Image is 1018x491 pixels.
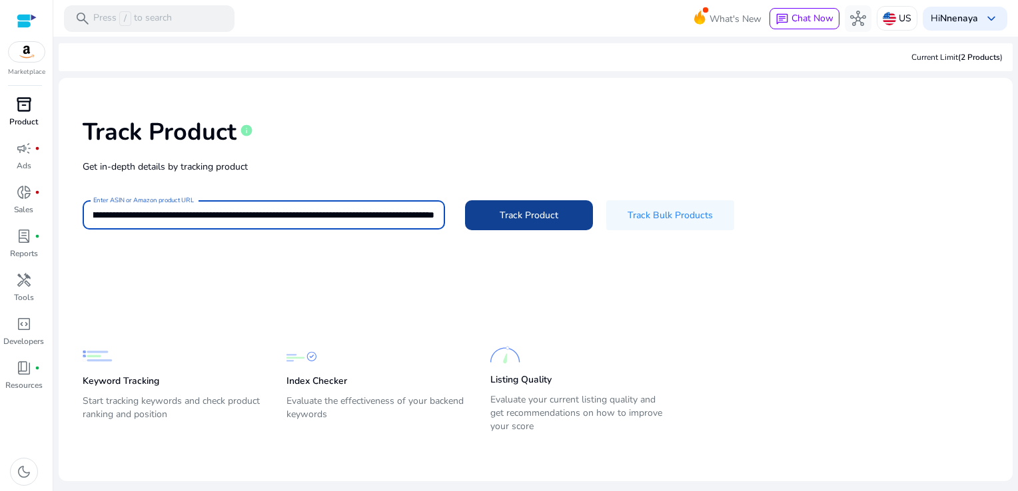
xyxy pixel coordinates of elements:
[9,116,38,128] p: Product
[35,190,40,195] span: fiber_manual_record
[911,51,1003,63] div: Current Limit )
[628,208,713,222] span: Track Bulk Products
[769,8,839,29] button: chatChat Now
[883,12,896,25] img: us.svg
[500,208,558,222] span: Track Product
[14,291,34,303] p: Tools
[16,464,32,480] span: dark_mode
[119,11,131,26] span: /
[465,200,593,230] button: Track Product
[14,204,33,216] p: Sales
[16,228,32,244] span: lab_profile
[240,124,253,137] span: info
[845,5,871,32] button: hub
[940,12,978,25] b: Nnenaya
[83,395,260,432] p: Start tracking keywords and check product ranking and position
[35,365,40,371] span: fiber_manual_record
[791,12,833,25] span: Chat Now
[490,340,520,370] img: Listing Quality
[35,146,40,151] span: fiber_manual_record
[8,67,45,77] p: Marketplace
[850,11,866,27] span: hub
[490,393,668,433] p: Evaluate your current listing quality and get recommendations on how to improve your score
[899,7,911,30] p: US
[983,11,999,27] span: keyboard_arrow_down
[16,272,32,288] span: handyman
[775,13,789,26] span: chat
[16,140,32,156] span: campaign
[286,375,347,388] p: Index Checker
[606,200,734,230] button: Track Bulk Products
[75,11,91,27] span: search
[17,160,31,172] p: Ads
[83,160,989,174] p: Get in-depth details by tracking product
[16,316,32,332] span: code_blocks
[286,341,316,371] img: Index Checker
[93,11,172,26] p: Press to search
[16,96,32,112] span: inventory_2
[931,14,978,23] p: Hi
[10,247,38,259] p: Reports
[286,395,464,432] p: Evaluate the effectiveness of your backend keywords
[16,360,32,376] span: book_4
[83,118,237,146] h1: Track Product
[5,379,43,391] p: Resources
[83,341,113,371] img: Keyword Tracking
[35,234,40,239] span: fiber_manual_record
[490,373,552,387] p: Listing Quality
[958,52,1000,63] span: (2 Products
[16,184,32,200] span: donut_small
[83,375,159,388] p: Keyword Tracking
[3,335,44,347] p: Developers
[93,196,194,205] mat-label: Enter ASIN or Amazon product URL
[710,7,762,31] span: What's New
[9,42,45,62] img: amazon.svg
